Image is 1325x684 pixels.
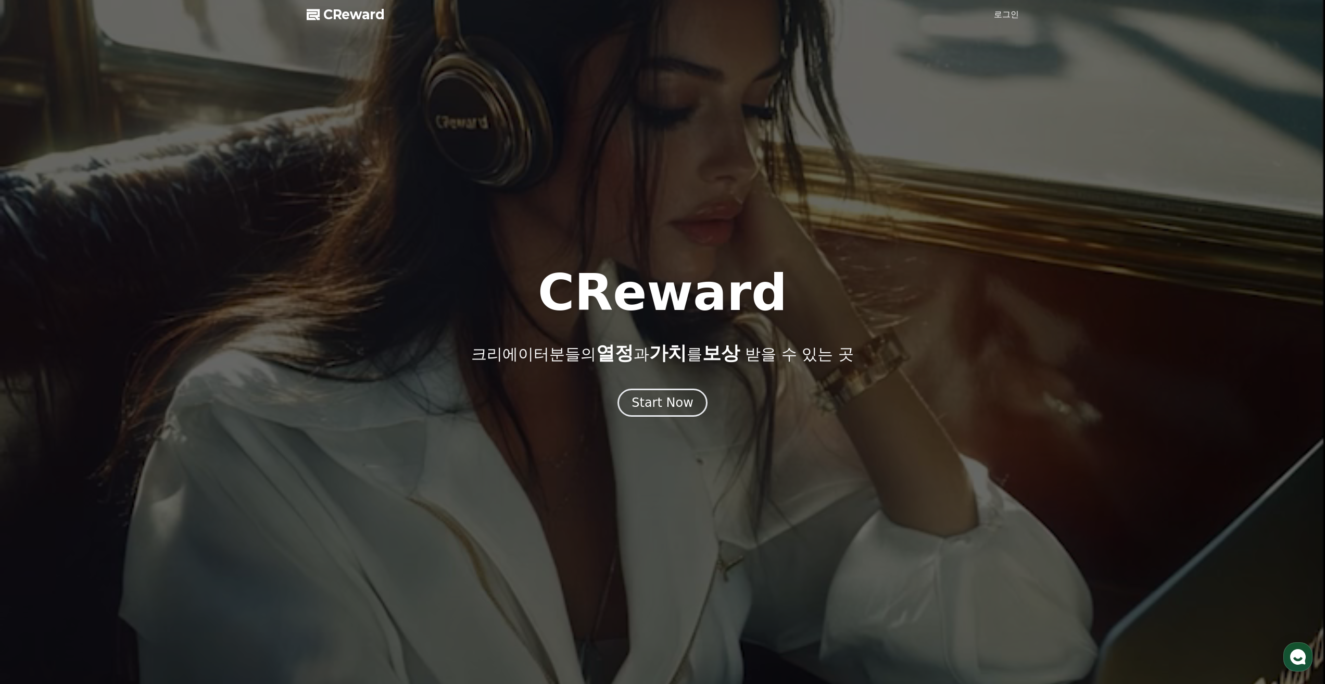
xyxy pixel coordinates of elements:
[323,6,385,23] span: CReward
[617,389,708,417] button: Start Now
[596,342,634,364] span: 열정
[538,268,787,318] h1: CReward
[471,343,853,364] p: 크리에이터분들의 과 를 받을 수 있는 곳
[307,6,385,23] a: CReward
[649,342,687,364] span: 가치
[994,8,1019,21] a: 로그인
[617,399,708,409] a: Start Now
[702,342,740,364] span: 보상
[632,394,693,411] div: Start Now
